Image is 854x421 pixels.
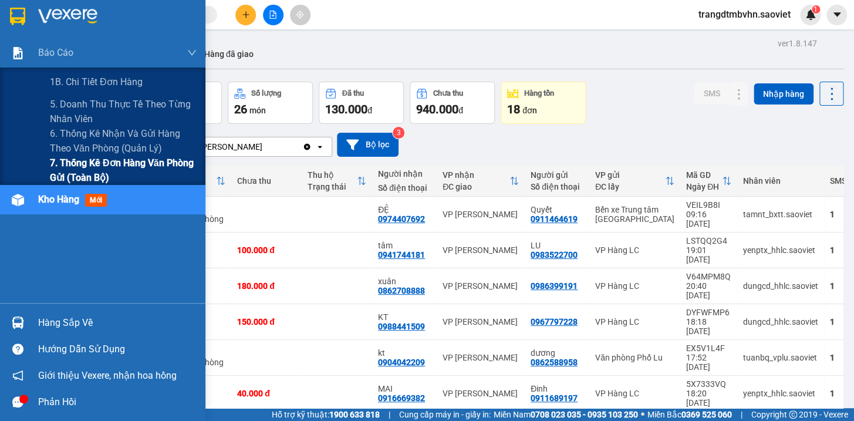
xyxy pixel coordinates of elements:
[694,83,729,104] button: SMS
[595,170,665,180] div: VP gửi
[234,102,247,116] span: 26
[531,317,578,326] div: 0967797228
[522,106,537,115] span: đơn
[494,408,638,421] span: Miền Nam
[237,176,296,186] div: Chưa thu
[507,102,520,116] span: 18
[378,169,431,178] div: Người nhận
[416,102,458,116] span: 940.000
[38,368,177,383] span: Giới thiệu Vexere, nhận hoa hồng
[10,8,25,25] img: logo-vxr
[812,5,820,14] sup: 1
[743,317,818,326] div: dungcd_hhlc.saoviet
[308,182,357,191] div: Trạng thái
[38,45,73,60] span: Báo cáo
[378,393,425,403] div: 0916669382
[443,317,519,326] div: VP [PERSON_NAME]
[754,83,814,105] button: Nhập hàng
[437,166,525,197] th: Toggle SortBy
[443,389,519,398] div: VP [PERSON_NAME]
[826,5,847,25] button: caret-down
[686,343,731,353] div: EX5V1L4F
[531,281,578,291] div: 0986399191
[443,353,519,362] div: VP [PERSON_NAME]
[531,250,578,260] div: 0983522700
[410,82,495,124] button: Chưa thu940.000đ
[378,358,425,367] div: 0904042209
[595,353,674,362] div: Văn phòng Phố Lu
[242,11,250,19] span: plus
[443,245,519,255] div: VP [PERSON_NAME]
[12,316,24,329] img: warehouse-icon
[686,317,731,336] div: 18:18 [DATE]
[378,322,425,331] div: 0988441509
[805,9,816,20] img: icon-new-feature
[342,89,364,97] div: Đã thu
[832,9,842,20] span: caret-down
[319,82,404,124] button: Đã thu130.000đ
[237,389,296,398] div: 40.000 đ
[263,5,283,25] button: file-add
[641,412,644,417] span: ⚪️
[12,370,23,381] span: notification
[458,106,463,115] span: đ
[302,142,312,151] svg: Clear value
[38,393,197,411] div: Phản hồi
[531,241,583,250] div: LU
[531,205,583,214] div: Quyết
[531,358,578,367] div: 0862588958
[367,106,372,115] span: đ
[195,40,263,68] button: Hàng đã giao
[443,170,509,180] div: VP nhận
[686,379,731,389] div: 5X7333VQ
[741,408,742,421] span: |
[378,241,431,250] div: tâm
[686,200,731,210] div: VEIL9B8I
[290,5,310,25] button: aim
[778,37,817,50] div: ver 1.8.147
[433,89,463,97] div: Chưa thu
[686,236,731,245] div: LSTQQ2G4
[12,194,24,206] img: warehouse-icon
[38,194,79,205] span: Kho hàng
[686,210,731,228] div: 09:16 [DATE]
[595,245,674,255] div: VP Hàng LC
[237,245,296,255] div: 100.000 đ
[595,182,665,191] div: ĐC lấy
[686,182,722,191] div: Ngày ĐH
[531,214,578,224] div: 0911464619
[743,210,818,219] div: tamnt_bxtt.saoviet
[251,89,281,97] div: Số lượng
[264,141,265,153] input: Selected VP Gia Lâm.
[595,205,674,224] div: Bến xe Trung tâm [GEOGRAPHIC_DATA]
[595,389,674,398] div: VP Hàng LC
[272,408,380,421] span: Hỗ trợ kỹ thuật:
[686,245,731,264] div: 19:01 [DATE]
[531,393,578,403] div: 0911689197
[393,127,404,139] sup: 3
[531,384,583,393] div: Đinh
[814,5,818,14] span: 1
[378,277,431,286] div: xuân
[531,182,583,191] div: Số điện thoại
[595,281,674,291] div: VP Hàng LC
[235,5,256,25] button: plus
[378,250,425,260] div: 0941744181
[595,317,674,326] div: VP Hàng LC
[743,353,818,362] div: tuanbq_vplu.saoviet
[38,341,197,358] div: Hướng dẫn sử dụng
[443,182,509,191] div: ĐC giao
[378,312,431,322] div: KT
[830,176,846,186] div: SMS
[686,308,731,317] div: DYFWFMP6
[378,348,431,358] div: kt
[378,205,431,214] div: ĐỆ
[399,408,491,421] span: Cung cấp máy in - giấy in:
[389,408,390,421] span: |
[378,214,425,224] div: 0974407692
[531,170,583,180] div: Người gửi
[689,7,800,22] span: trangdtmbvhn.saoviet
[686,389,731,407] div: 18:20 [DATE]
[50,156,197,185] span: 7. Thống kê đơn hàng văn phòng gửi (toàn bộ)
[85,194,107,207] span: mới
